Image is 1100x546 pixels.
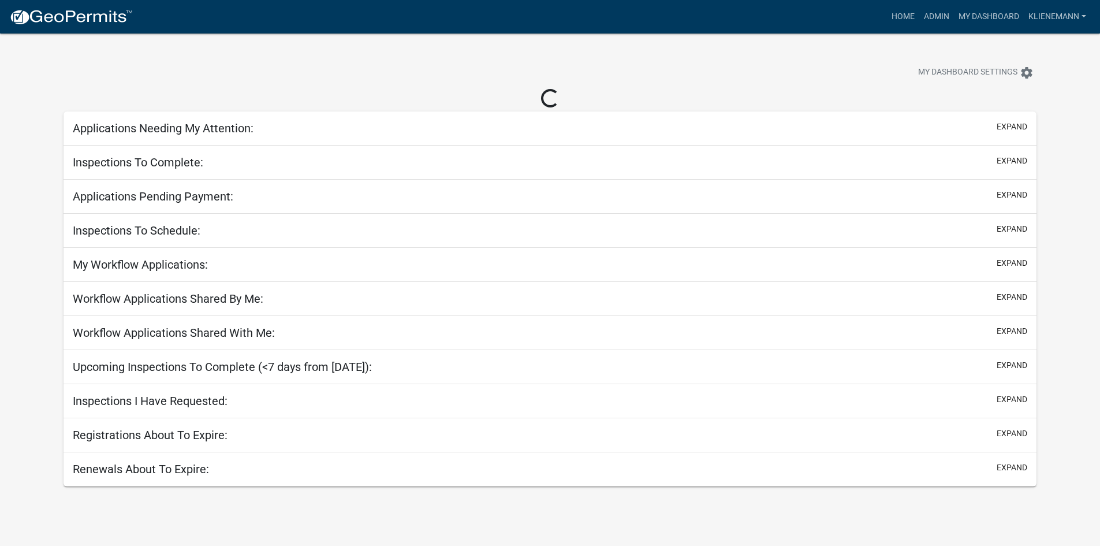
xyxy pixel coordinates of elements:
[73,224,200,237] h5: Inspections To Schedule:
[909,61,1043,84] button: My Dashboard Settingssettings
[997,291,1027,303] button: expand
[73,462,209,476] h5: Renewals About To Expire:
[997,393,1027,406] button: expand
[1020,66,1034,80] i: settings
[997,359,1027,372] button: expand
[73,121,253,135] h5: Applications Needing My Attention:
[919,6,954,28] a: Admin
[887,6,919,28] a: Home
[954,6,1024,28] a: My Dashboard
[73,360,372,374] h5: Upcoming Inspections To Complete (<7 days from [DATE]):
[73,155,203,169] h5: Inspections To Complete:
[73,292,263,306] h5: Workflow Applications Shared By Me:
[997,121,1027,133] button: expand
[73,394,228,408] h5: Inspections I Have Requested:
[997,155,1027,167] button: expand
[918,66,1017,80] span: My Dashboard Settings
[997,428,1027,440] button: expand
[997,257,1027,269] button: expand
[997,223,1027,235] button: expand
[997,189,1027,201] button: expand
[1024,6,1091,28] a: klienemann
[73,428,228,442] h5: Registrations About To Expire:
[73,258,208,272] h5: My Workflow Applications:
[997,462,1027,474] button: expand
[73,190,233,203] h5: Applications Pending Payment:
[73,326,275,340] h5: Workflow Applications Shared With Me:
[997,325,1027,337] button: expand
